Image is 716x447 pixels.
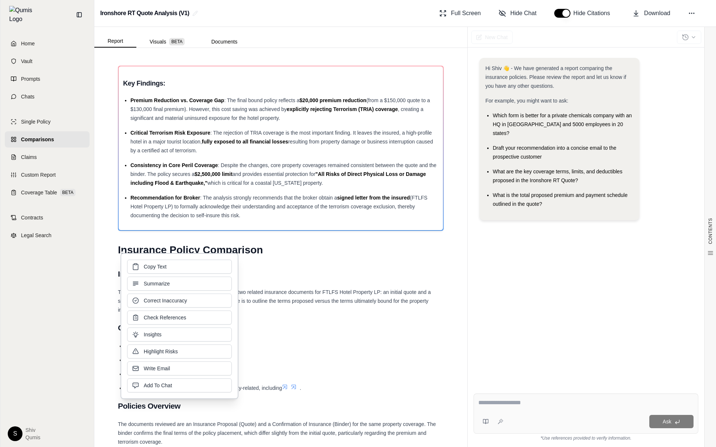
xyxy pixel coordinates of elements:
a: Home [5,35,90,52]
h2: Policies Overview [118,398,444,414]
span: Which form is better for a private chemicals company with an HQ in [GEOGRAPHIC_DATA] and 5000 emp... [493,112,632,136]
span: The documents reviewed are an Insurance Proposal (Quote) and a Confirmation of Insurance (Binder)... [118,421,436,445]
span: Comparisons [21,136,54,143]
span: Critical Terrorism Risk Exposure [130,130,210,136]
h2: Company Profile [118,320,444,336]
img: Qumis Logo [9,6,37,24]
button: Copy Text [127,260,232,274]
span: Vault [21,58,32,65]
div: S [8,426,22,441]
a: Vault [5,53,90,69]
button: Highlight Risks [127,344,232,358]
h1: Insurance Policy Comparison [118,240,444,260]
button: Documents [198,36,251,48]
span: : Despite the changes, core property coverages remained consistent between the quote and the bind... [130,162,436,177]
span: $20,000 premium reduction [300,97,366,103]
span: Write Email [144,365,170,372]
span: Recommendation for Broker [130,195,200,201]
a: Chats [5,89,90,105]
span: Add To Chat [144,382,172,389]
a: Coverage TableBETA [5,184,90,201]
h2: Ironshore RT Quote Analysis (V1) [100,7,189,20]
span: What are the key coverage terms, limits, and deductibles proposed in the Ironshore RT Quote? [493,169,622,183]
div: *Use references provided to verify information. [474,434,698,441]
span: Home [21,40,35,47]
span: Consistency in Core Peril Coverage [130,162,218,168]
button: Correct Inaccuracy [127,294,232,308]
span: and provides essential protection for [233,171,315,177]
span: Check References [144,314,186,321]
span: Ask [663,419,671,425]
span: Premium Reduction vs. Coverage Gap [130,97,224,103]
span: Full Screen [451,9,481,18]
span: $2,500,000 limit [195,171,233,177]
button: Collapse sidebar [73,9,85,21]
button: Report [94,35,136,48]
span: Qumis [25,434,40,441]
button: Check References [127,311,232,325]
span: What is the total proposed premium and payment schedule outlined in the quote? [493,192,628,207]
span: This report provides an overview and comparison of two related insurance documents for FTLFS Hote... [118,289,431,313]
span: Summarize [144,280,170,287]
span: . [300,385,301,391]
span: Hi Shiv 👋 - We have generated a report comparing the insurance policies. Please review the report... [485,65,626,89]
button: Hide Chat [496,6,539,21]
button: Visuals [136,36,198,48]
span: Legal Search [21,232,52,239]
span: Hide Citations [573,9,615,18]
span: : The rejection of TRIA coverage is the most important finding. It leaves the insured, a high-pro... [130,130,432,145]
a: Prompts [5,71,90,87]
span: Claims [21,153,37,161]
span: Draft your recommendation into a concise email to the prospective customer [493,145,616,160]
a: Claims [5,149,90,165]
h2: Introduction [118,266,444,282]
button: Summarize [127,277,232,291]
span: Coverage Table [21,189,57,196]
span: "All Risks of Direct Physical Loss or Damage including Flood & Earthquake," [130,171,426,186]
span: Correct Inaccuracy [144,297,187,304]
span: BETA [60,189,76,196]
span: which is critical for a coastal [US_STATE] property. [207,180,323,186]
span: fully exposed to all financial losses [202,139,288,145]
button: Full Screen [436,6,484,21]
span: For example, you might want to ask: [485,98,568,104]
span: CONTENTS [708,218,713,244]
a: Comparisons [5,131,90,148]
button: Insights [127,328,232,342]
span: BETA [169,38,185,45]
span: Single Policy [21,118,50,125]
button: Write Email [127,361,232,375]
span: explicitly rejecting Terrorism (TRIA) coverage [287,106,398,112]
span: Copy Text [144,263,167,270]
button: Add To Chat [127,378,232,392]
button: Ask [649,415,694,428]
span: Highlight Risks [144,348,178,355]
span: Prompts [21,75,40,83]
span: Contracts [21,214,43,221]
span: Chats [21,93,35,100]
span: Shiv [25,426,40,434]
span: Insights [144,331,161,338]
span: Custom Report [21,171,56,179]
a: Legal Search [5,227,90,243]
span: Download [644,9,670,18]
a: Custom Report [5,167,90,183]
span: signed letter from the insured [337,195,410,201]
button: Download [629,6,673,21]
span: Hide Chat [510,9,537,18]
a: Contracts [5,209,90,226]
h3: Key Findings: [123,77,439,90]
span: (FTLFS Hotel Property LP) to formally acknowledge their understanding and acceptance of the terro... [130,195,427,218]
a: Single Policy [5,114,90,130]
span: (from a $150,000 quote to a $130,000 final premium). However, this cost saving was achieved by [130,97,430,112]
span: : The analysis strongly recommends that the broker obtain a [200,195,337,201]
span: : The final bound policy reflects a [224,97,299,103]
